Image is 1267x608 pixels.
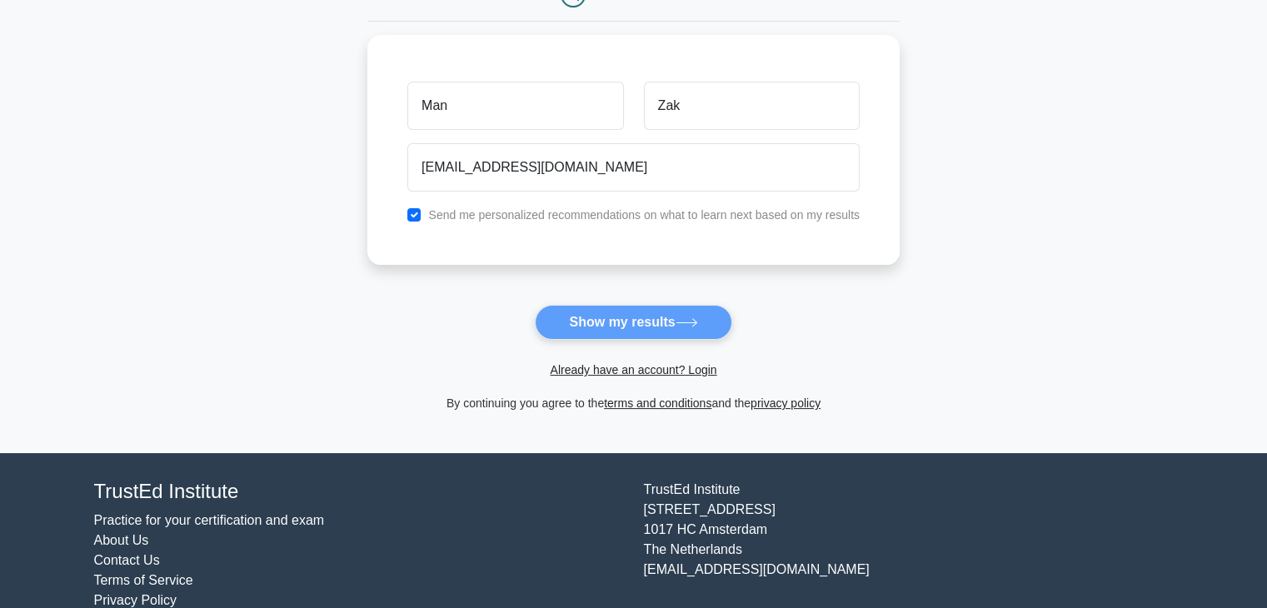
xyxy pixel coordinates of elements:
[407,82,623,130] input: First name
[94,593,177,607] a: Privacy Policy
[644,82,860,130] input: Last name
[407,143,860,192] input: Email
[550,363,716,376] a: Already have an account? Login
[94,573,193,587] a: Terms of Service
[428,208,860,222] label: Send me personalized recommendations on what to learn next based on my results
[604,396,711,410] a: terms and conditions
[751,396,821,410] a: privacy policy
[94,480,624,504] h4: TrustEd Institute
[94,533,149,547] a: About Us
[94,553,160,567] a: Contact Us
[357,393,910,413] div: By continuing you agree to the and the
[94,513,325,527] a: Practice for your certification and exam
